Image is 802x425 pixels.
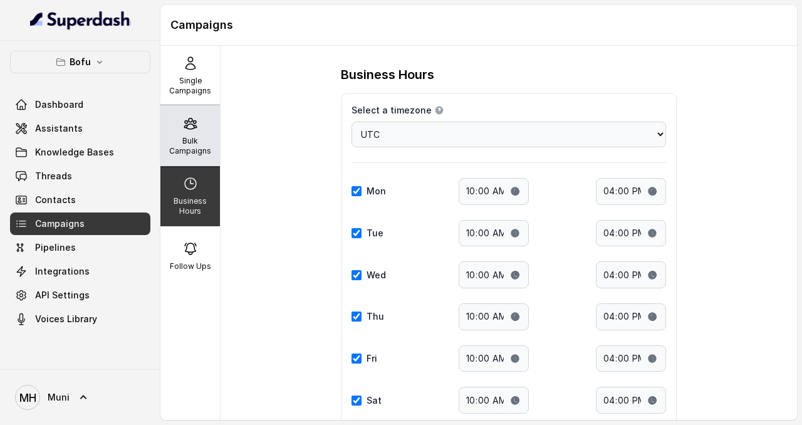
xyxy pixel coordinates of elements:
p: Single Campaigns [165,76,215,96]
label: Sat [367,394,382,407]
a: Knowledge Bases [10,141,150,164]
h1: Campaigns [170,15,787,35]
span: Assistants [35,122,83,135]
a: Pipelines [10,236,150,259]
span: Campaigns [35,218,85,230]
button: Bofu [10,51,150,73]
span: API Settings [35,289,90,302]
span: Muni [48,391,70,404]
a: Assistants [10,117,150,140]
a: API Settings [10,284,150,307]
span: Contacts [35,194,76,206]
img: light.svg [30,10,131,30]
span: Knowledge Bases [35,146,114,159]
span: Voices Library [35,313,97,325]
span: Integrations [35,265,90,278]
span: Dashboard [35,98,83,111]
label: Thu [367,310,384,323]
a: Threads [10,165,150,187]
span: Threads [35,170,72,182]
text: MH [19,391,36,404]
span: Pipelines [35,241,76,254]
label: Tue [367,227,383,239]
a: Integrations [10,260,150,283]
a: Voices Library [10,308,150,330]
a: Muni [10,380,150,415]
p: Bulk Campaigns [165,136,215,156]
p: Business Hours [165,196,215,216]
p: Follow Ups [170,261,211,271]
a: Dashboard [10,93,150,116]
h3: Business Hours [341,66,434,83]
label: Wed [367,269,386,281]
label: Mon [367,185,386,197]
span: Select a timezone [352,104,432,117]
button: Select a timezone [434,105,444,115]
p: Bofu [70,55,91,70]
a: Campaigns [10,212,150,235]
a: Contacts [10,189,150,211]
label: Fri [367,352,377,365]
